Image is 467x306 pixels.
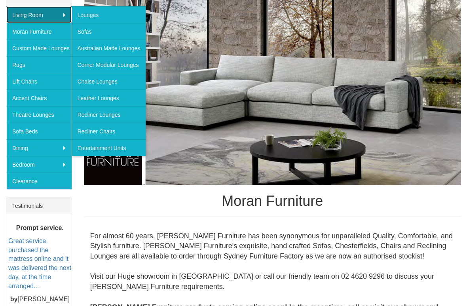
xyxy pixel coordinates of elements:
a: Recliner Chairs [72,123,146,139]
a: Leather Lounges [72,89,146,106]
div: Testimonials [6,198,72,214]
a: Great service, purchased the mattress online and it was delivered the next day, at the time arran... [8,237,71,289]
p: [PERSON_NAME] [8,295,72,304]
a: Entertainment Units [72,139,146,156]
b: by [10,295,18,302]
a: Chaise Lounges [72,73,146,89]
b: Prompt service. [16,224,64,231]
a: Rugs [6,56,72,73]
a: Accent Chairs [6,89,72,106]
a: Australian Made Lounges [72,40,146,56]
a: Recliner Lounges [72,106,146,123]
a: Sofa Beds [6,123,72,139]
a: Living Room [6,6,72,23]
a: Dining [6,139,72,156]
a: Lounges [72,6,146,23]
a: Moran Furniture [6,23,72,40]
h1: Moran Furniture [84,193,461,209]
a: Lift Chairs [6,73,72,89]
a: Clearance [6,173,72,189]
a: Custom Made Lounges [6,40,72,56]
a: Theatre Lounges [6,106,72,123]
a: Bedroom [6,156,72,173]
a: Corner Modular Lounges [72,56,146,73]
a: Sofas [72,23,146,40]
